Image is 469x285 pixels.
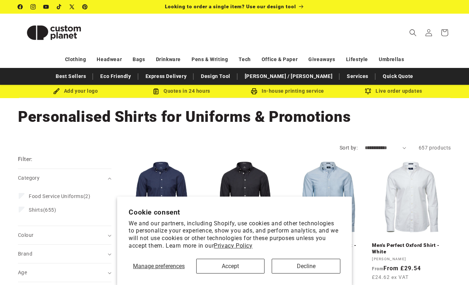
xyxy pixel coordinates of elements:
[153,88,159,95] img: Order Updates Icon
[29,207,56,213] span: (655)
[433,250,469,285] iframe: Chat Widget
[197,70,234,83] a: Design Tool
[18,17,90,49] img: Custom Planet
[241,70,336,83] a: [PERSON_NAME] / [PERSON_NAME]
[379,53,404,66] a: Umbrellas
[18,245,111,263] summary: Brand (0 selected)
[18,251,32,257] span: Brand
[343,70,372,83] a: Services
[251,88,257,95] img: In-house printing
[129,220,340,250] p: We and our partners, including Shopify, use cookies and other technologies to personalize your ex...
[133,53,145,66] a: Bags
[15,14,93,51] a: Custom Planet
[18,232,33,238] span: Colour
[308,53,335,66] a: Giveaways
[379,70,417,83] a: Quick Quote
[346,53,368,66] a: Lifestyle
[419,145,451,151] span: 657 products
[156,53,181,66] a: Drinkware
[18,155,33,164] h2: Filter:
[29,193,83,199] span: Food Service Uniforms
[340,145,358,151] label: Sort by:
[97,70,134,83] a: Eco Friendly
[18,263,111,282] summary: Age (0 selected)
[262,53,298,66] a: Office & Paper
[18,226,111,244] summary: Colour (0 selected)
[165,4,296,9] span: Looking to order a single item? Use our design tool
[196,259,265,273] button: Accept
[142,70,190,83] a: Express Delivery
[129,208,340,216] h2: Cookie consent
[29,193,90,199] span: (2)
[365,88,371,95] img: Order updates
[214,242,252,249] a: Privacy Policy
[235,87,341,96] div: In-house printing service
[52,70,89,83] a: Best Sellers
[372,242,451,255] a: Men's Perfect Oxford Shirt - White
[18,169,111,187] summary: Category (0 selected)
[129,87,235,96] div: Quotes in 24 hours
[18,107,451,127] h1: Personalised Shirts for Uniforms & Promotions
[18,175,40,181] span: Category
[29,207,43,213] span: Shirts
[239,53,250,66] a: Tech
[341,87,447,96] div: Live order updates
[272,259,340,273] button: Decline
[65,53,86,66] a: Clothing
[18,270,27,275] span: Age
[192,53,228,66] a: Pens & Writing
[133,263,185,270] span: Manage preferences
[53,88,60,95] img: Brush Icon
[405,25,421,41] summary: Search
[23,87,129,96] div: Add your logo
[129,259,189,273] button: Manage preferences
[97,53,122,66] a: Headwear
